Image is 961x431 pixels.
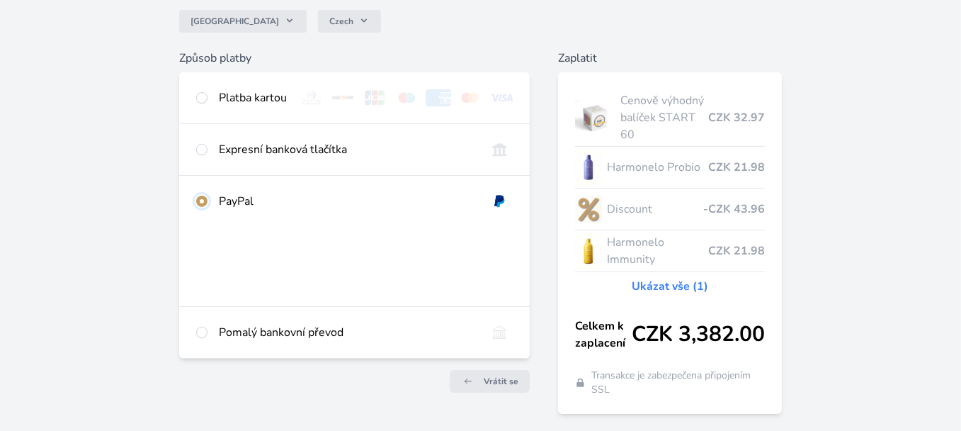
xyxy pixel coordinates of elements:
[196,244,513,278] iframe: PayPal-paypal
[191,16,279,27] span: [GEOGRAPHIC_DATA]
[426,89,452,106] img: amex.svg
[394,89,420,106] img: maestro.svg
[608,234,709,268] span: Harmonelo Immunity
[575,318,632,352] span: Celkem k zaplacení
[575,150,602,185] img: CLEAN_PROBIO_se_stinem_x-lo.jpg
[575,100,615,135] img: start.jpg
[632,322,765,347] span: CZK 3,382.00
[457,89,483,106] img: mc.svg
[179,10,307,33] button: [GEOGRAPHIC_DATA]
[330,89,356,106] img: discover.svg
[298,89,324,106] img: diners.svg
[487,193,513,210] img: paypal.svg
[450,370,530,393] a: Vrátit se
[620,92,708,143] span: Cenově výhodný balíček START 60
[708,159,765,176] span: CZK 21.98
[575,233,602,269] img: IMMUNITY_se_stinem_x-lo.jpg
[487,141,513,158] img: onlineBanking_CZ.svg
[703,201,765,218] span: -CZK 43.96
[708,242,765,259] span: CZK 21.98
[219,141,475,158] div: Expresní banková tlačítka
[219,324,475,341] div: Pomalý bankovní převod
[219,193,475,210] div: PayPal
[329,16,353,27] span: Czech
[558,50,783,67] h6: Zaplatit
[708,109,765,126] span: CZK 32.97
[489,89,515,106] img: visa.svg
[484,376,518,387] span: Vrátit se
[591,369,765,397] span: Transakce je zabezpečena připojením SSL
[219,89,287,106] div: Platba kartou
[179,50,530,67] h6: Způsob platby
[487,324,513,341] img: bankTransfer_IBAN.svg
[575,191,602,227] img: discount-lo.png
[318,10,381,33] button: Czech
[632,278,708,295] a: Ukázat vše (1)
[362,89,388,106] img: jcb.svg
[608,159,709,176] span: Harmonelo Probio
[608,201,704,218] span: Discount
